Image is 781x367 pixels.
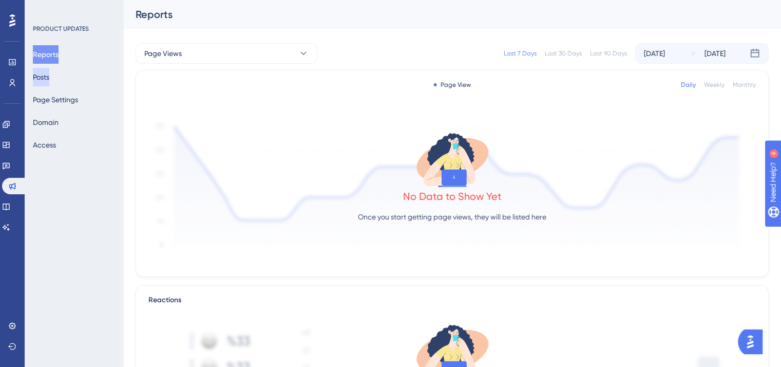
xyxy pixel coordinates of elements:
[33,25,89,33] div: PRODUCT UPDATES
[24,3,64,15] span: Need Help?
[33,68,49,86] button: Posts
[148,294,756,306] div: Reactions
[71,5,74,13] div: 4
[504,49,537,58] div: Last 7 Days
[33,136,56,154] button: Access
[590,49,627,58] div: Last 90 Days
[733,81,756,89] div: Monthly
[738,326,769,357] iframe: UserGuiding AI Assistant Launcher
[545,49,582,58] div: Last 30 Days
[136,7,743,22] div: Reports
[33,90,78,109] button: Page Settings
[144,47,182,60] span: Page Views
[358,211,546,223] p: Once you start getting page views, they will be listed here
[33,45,59,64] button: Reports
[136,43,317,64] button: Page Views
[33,113,59,132] button: Domain
[644,47,665,60] div: [DATE]
[704,81,725,89] div: Weekly
[403,189,502,204] div: No Data to Show Yet
[433,81,471,89] div: Page View
[704,47,726,60] div: [DATE]
[681,81,696,89] div: Daily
